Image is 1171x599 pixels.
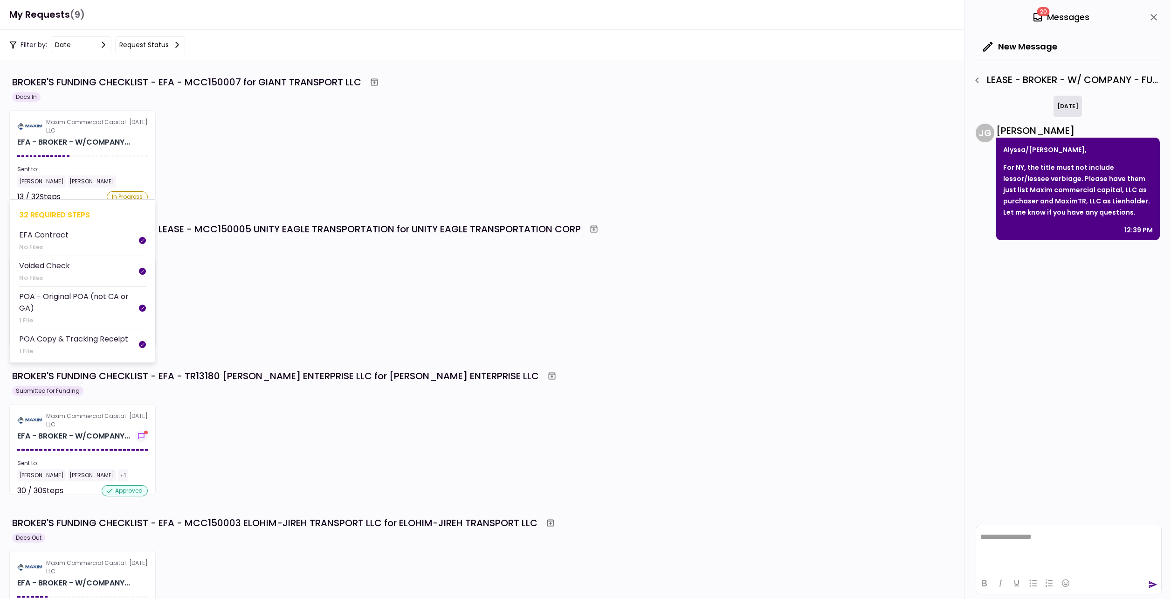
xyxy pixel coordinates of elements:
button: Numbered list [1041,577,1057,590]
div: [DATE] [17,412,148,429]
div: BROKER'S FUNDING CHECKLIST - EFA - MCC150003 ELOHIM-JIREH TRANSPORT LLC for ELOHIM-JIREH TRANSPOR... [12,516,537,530]
button: Archive workflow [585,221,602,237]
div: Maxim Commercial Capital LLC [46,559,129,576]
div: Docs Out [12,533,45,543]
div: Submitted for Funding [12,386,83,396]
div: [PERSON_NAME] [68,469,116,481]
div: EFA - BROKER - W/COMPANY & GUARANTOR - FUNDING CHECKLIST for KELLOGG ENTERPRISE LLC [17,431,130,442]
button: close [1146,9,1162,25]
div: [DATE] [17,118,148,135]
div: date [55,40,71,50]
div: [PERSON_NAME] [17,469,66,481]
button: Emojis [1058,577,1074,590]
p: For NY, the title must not include lessor/lessee verbiage. Please have them just list Maxim comme... [1003,162,1153,218]
div: Sent to: [17,459,148,467]
button: Archive workflow [366,74,383,91]
div: BROKER'S FUNDING CHECKLIST - EFA - TR13180 [PERSON_NAME] ENTERPRISE LLC for [PERSON_NAME] ENTERPR... [12,369,539,383]
div: No Files [19,273,70,283]
div: Messages [1032,10,1089,24]
button: show-messages [135,431,148,442]
div: approved [102,485,148,496]
div: BROKER'S FUNDING CHECKLIST - LEASE - MCC150005 UNITY EAGLE TRANSPORTATION for UNITY EAGLE TRANSPO... [12,222,581,236]
div: EFA Contract [19,229,69,241]
div: Maxim Commercial Capital LLC [46,118,129,135]
div: Maxim Commercial Capital LLC [46,412,129,429]
div: BROKER'S FUNDING CHECKLIST - EFA - MCC150007 for GIANT TRANSPORT LLC [12,75,361,89]
div: J G [976,124,994,142]
div: 13 / 32 Steps [17,191,61,202]
div: 1 File [19,347,128,356]
p: Alyssa/[PERSON_NAME], [1003,144,1153,155]
div: No Files [19,243,69,252]
div: 12:39 PM [1124,224,1153,236]
div: [DATE] [1054,96,1082,117]
button: Underline [1009,577,1025,590]
div: +1 [118,469,128,481]
h1: My Requests [9,5,85,24]
button: Archive workflow [542,515,559,531]
button: Bullet list [1025,577,1041,590]
span: 20 [1037,7,1050,16]
div: EFA - BROKER - W/COMPANY - FUNDING CHECKLIST [17,578,130,589]
div: 1 File [19,316,139,325]
div: 32 required steps [19,209,146,221]
div: EFA - BROKER - W/COMPANY - FUNDING CHECKLIST [17,137,130,148]
button: send [1148,580,1157,589]
button: New Message [976,35,1065,59]
div: POA Copy & Tracking Receipt [19,333,128,345]
div: LEASE - BROKER - W/ COMPANY - FUNDING CHECKLIST - Title Reassignment [969,72,1162,88]
img: Partner logo [17,563,42,571]
img: Partner logo [17,122,42,131]
div: [DATE] [17,559,148,576]
span: (9) [70,5,85,24]
div: In Progress [107,191,148,202]
div: Voided Check [19,260,70,272]
div: [PERSON_NAME] [68,175,116,188]
div: [PERSON_NAME] [17,175,66,188]
div: [PERSON_NAME] [996,124,1160,138]
button: date [51,36,111,53]
div: POA - Original POA (not CA or GA) [19,291,139,314]
div: Docs In [12,92,41,102]
div: Sent to: [17,165,148,174]
div: 30 / 30 Steps [17,485,63,496]
button: Request status [115,36,185,53]
img: Partner logo [17,416,42,425]
button: Italic [992,577,1008,590]
div: Filter by: [9,36,185,53]
button: Archive workflow [544,368,560,384]
button: Bold [976,577,992,590]
iframe: Rich Text Area [976,525,1161,572]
